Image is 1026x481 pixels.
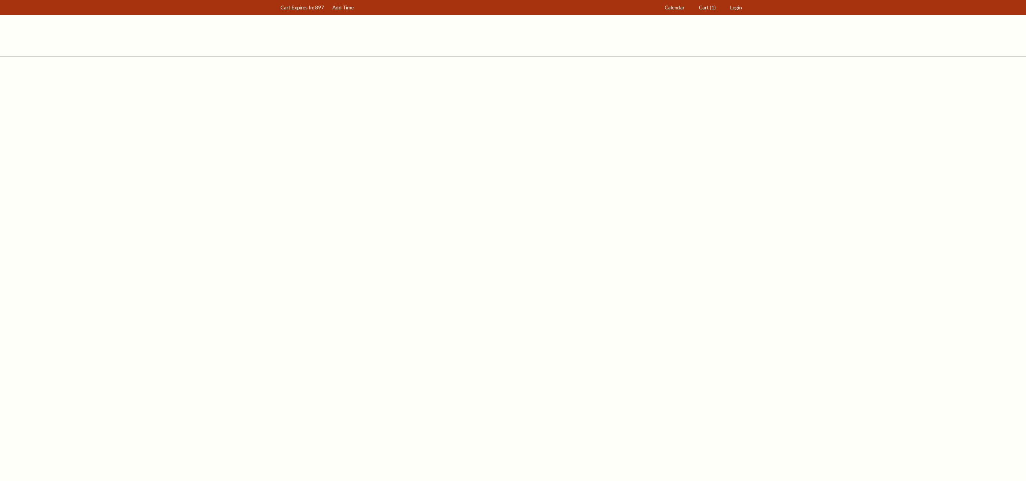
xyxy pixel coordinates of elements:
[329,0,358,15] a: Add Time
[696,0,720,15] a: Cart (1)
[661,0,688,15] a: Calendar
[730,5,742,11] span: Login
[699,5,709,11] span: Cart
[710,5,716,11] span: (1)
[665,5,685,11] span: Calendar
[727,0,745,15] a: Login
[315,5,324,11] span: 897
[281,5,314,11] span: Cart Expires In:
